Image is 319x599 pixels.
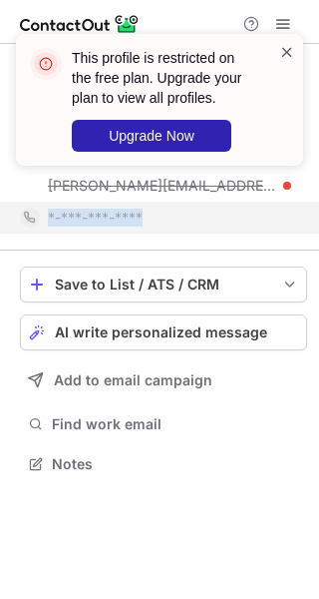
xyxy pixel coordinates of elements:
[109,128,194,144] span: Upgrade Now
[55,277,272,293] div: Save to List / ATS / CRM
[20,410,307,438] button: Find work email
[52,455,299,473] span: Notes
[55,324,267,340] span: AI write personalized message
[20,12,140,36] img: ContactOut v5.3.10
[54,372,212,388] span: Add to email campaign
[52,415,299,433] span: Find work email
[20,450,307,478] button: Notes
[72,120,231,152] button: Upgrade Now
[20,314,307,350] button: AI write personalized message
[20,267,307,302] button: save-profile-one-click
[20,362,307,398] button: Add to email campaign
[72,48,255,108] header: This profile is restricted on the free plan. Upgrade your plan to view all profiles.
[30,48,62,80] img: error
